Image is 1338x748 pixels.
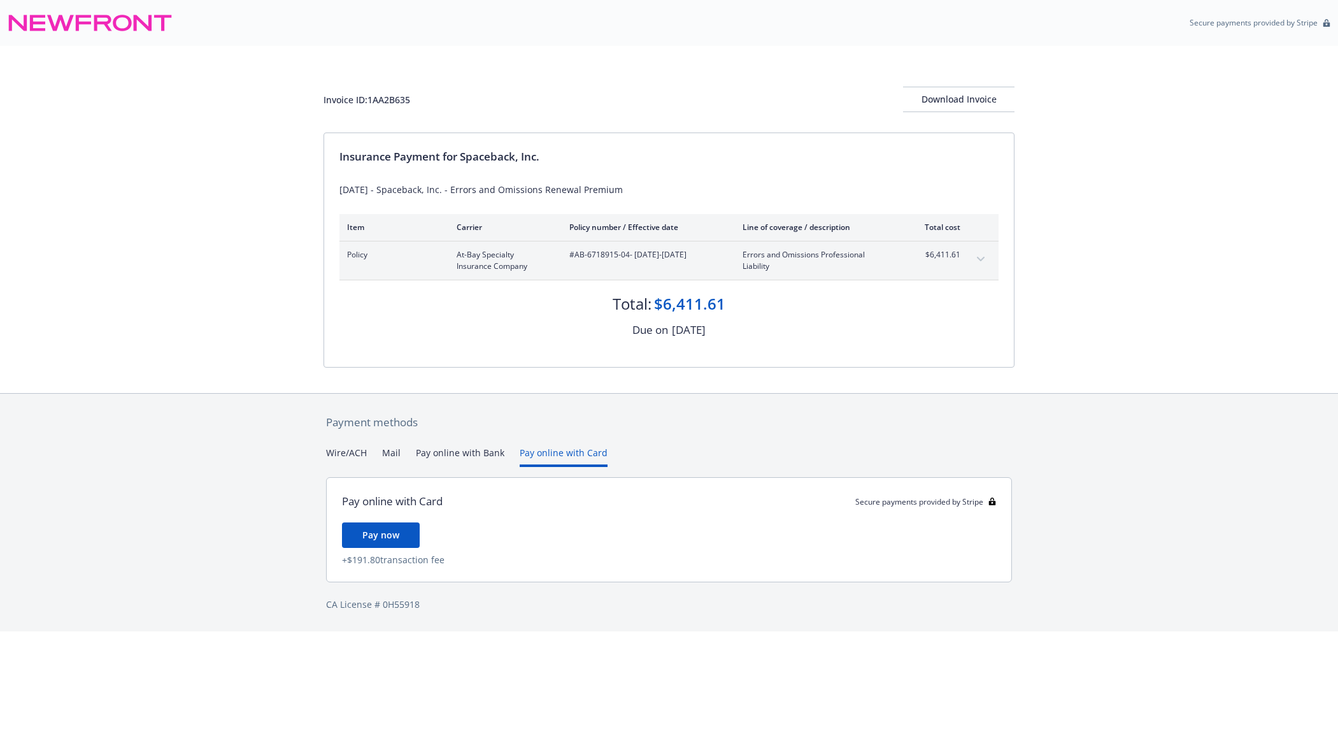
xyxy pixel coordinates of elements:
[654,293,725,315] div: $6,411.61
[382,446,401,467] button: Mail
[342,493,443,510] div: Pay online with Card
[632,322,668,338] div: Due on
[457,222,549,233] div: Carrier
[913,222,960,233] div: Total cost
[362,529,399,541] span: Pay now
[457,249,549,272] span: At-Bay Specialty Insurance Company
[347,222,436,233] div: Item
[324,93,410,106] div: Invoice ID: 1AA2B635
[326,446,367,467] button: Wire/ACH
[339,241,999,280] div: PolicyAt-Bay Specialty Insurance Company#AB-6718915-04- [DATE]-[DATE]Errors and Omissions Profess...
[743,249,892,272] span: Errors and Omissions Professional Liability
[416,446,504,467] button: Pay online with Bank
[326,414,1012,431] div: Payment methods
[1190,17,1318,28] p: Secure payments provided by Stripe
[342,553,996,566] div: + $191.80 transaction fee
[342,522,420,548] button: Pay now
[855,496,996,507] div: Secure payments provided by Stripe
[339,148,999,165] div: Insurance Payment for Spaceback, Inc.
[613,293,651,315] div: Total:
[913,249,960,261] span: $6,411.61
[903,87,1014,111] div: Download Invoice
[743,222,892,233] div: Line of coverage / description
[569,249,722,261] span: #AB-6718915-04 - [DATE]-[DATE]
[903,87,1014,112] button: Download Invoice
[520,446,608,467] button: Pay online with Card
[971,249,991,270] button: expand content
[569,222,722,233] div: Policy number / Effective date
[347,249,436,261] span: Policy
[326,598,1012,611] div: CA License # 0H55918
[672,322,706,338] div: [DATE]
[339,183,999,196] div: [DATE] - Spaceback, Inc. - Errors and Omissions Renewal Premium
